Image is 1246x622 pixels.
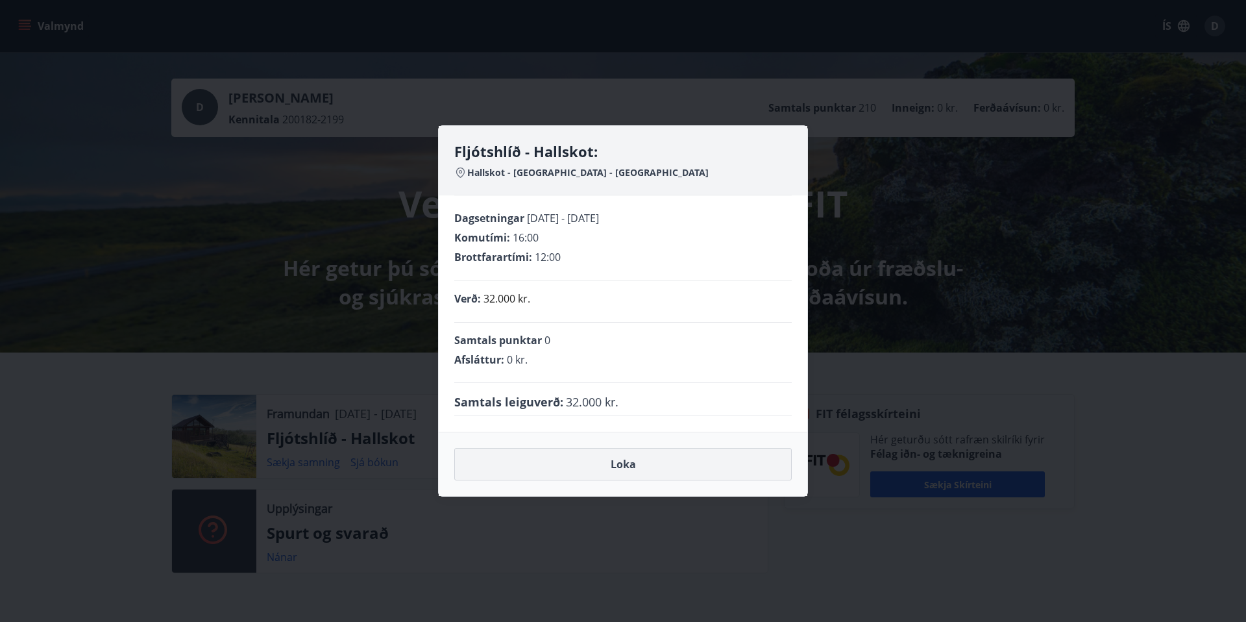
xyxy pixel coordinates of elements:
span: [DATE] - [DATE] [527,211,599,225]
span: Hallskot - [GEOGRAPHIC_DATA] - [GEOGRAPHIC_DATA] [467,166,709,179]
span: Brottfarartími : [454,250,532,264]
span: Verð : [454,292,481,306]
span: Samtals punktar [454,333,542,347]
p: 32.000 kr. [483,291,530,306]
span: 16:00 [513,230,539,245]
span: 0 kr. [507,353,528,367]
span: Samtals leiguverð : [454,393,563,410]
span: 12:00 [535,250,561,264]
span: 0 [544,333,550,347]
h4: Fljótshlíð - Hallskot: [454,142,792,161]
span: Dagsetningar [454,211,524,225]
span: Afsláttur : [454,353,504,367]
span: Komutími : [454,230,510,245]
button: Loka [454,448,792,480]
span: 32.000 kr. [566,393,618,410]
